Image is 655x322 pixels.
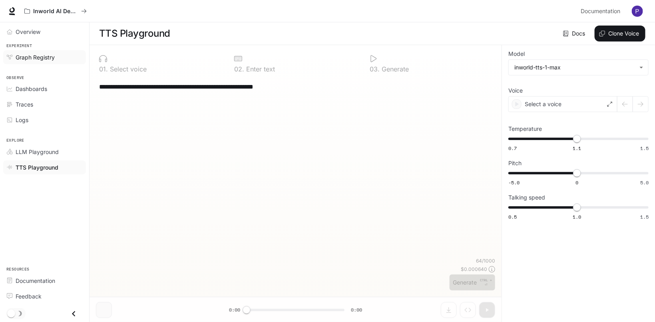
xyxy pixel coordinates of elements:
span: TTS Playground [16,163,58,172]
p: Talking speed [508,195,545,200]
p: Temperature [508,126,542,132]
span: Documentation [581,6,620,16]
p: Select voice [108,66,147,72]
div: inworld-tts-1-max [514,63,635,71]
p: 0 1 . [99,66,108,72]
span: 1.1 [573,145,581,152]
span: 5.0 [640,179,649,186]
a: Traces [3,97,86,111]
span: 1.0 [573,213,581,220]
p: Select a voice [525,100,561,108]
button: User avatar [629,3,645,19]
a: Logs [3,113,86,127]
span: Overview [16,28,40,36]
span: LLM Playground [16,148,59,156]
p: 0 2 . [234,66,244,72]
span: 0.5 [508,213,517,220]
a: Graph Registry [3,50,86,64]
span: Dashboards [16,85,47,93]
a: TTS Playground [3,160,86,174]
button: Close drawer [65,306,83,322]
p: 0 3 . [370,66,380,72]
a: Documentation [3,274,86,288]
p: Inworld AI Demos [33,8,78,15]
p: Enter text [244,66,275,72]
span: 0 [575,179,578,186]
p: Generate [380,66,409,72]
span: Dark mode toggle [7,309,15,318]
a: LLM Playground [3,145,86,159]
a: Docs [561,26,588,41]
span: Feedback [16,292,42,300]
p: 64 / 1000 [476,257,495,264]
p: $ 0.000640 [461,266,487,273]
a: Documentation [577,3,626,19]
img: User avatar [632,6,643,17]
a: Dashboards [3,82,86,96]
span: 0.7 [508,145,517,152]
a: Feedback [3,289,86,303]
span: -5.0 [508,179,520,186]
span: Graph Registry [16,53,55,61]
span: 1.5 [640,145,649,152]
div: inworld-tts-1-max [509,60,648,75]
h1: TTS Playground [99,26,170,41]
span: Documentation [16,277,55,285]
button: All workspaces [21,3,90,19]
button: Clone Voice [595,26,645,41]
span: Logs [16,116,28,124]
a: Overview [3,25,86,39]
p: Pitch [508,160,522,166]
span: Traces [16,100,33,109]
p: Model [508,51,525,57]
span: 1.5 [640,213,649,220]
p: Voice [508,88,523,93]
